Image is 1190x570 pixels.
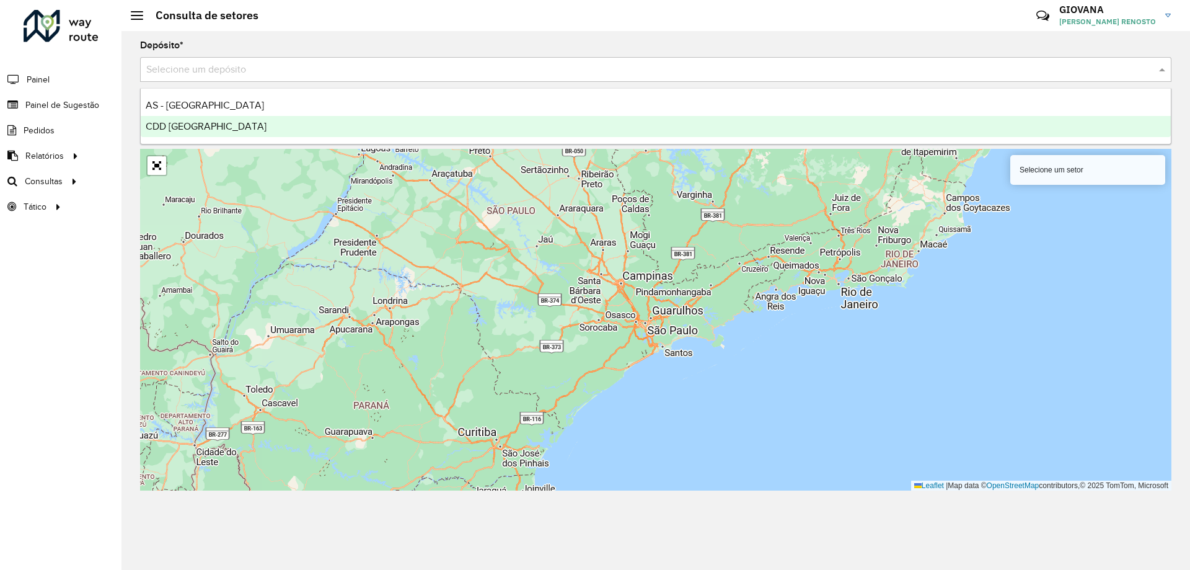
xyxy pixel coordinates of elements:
[148,156,166,175] a: Abrir mapa em tela cheia
[25,175,63,188] span: Consultas
[140,88,1171,145] ng-dropdown-panel: Options list
[24,200,46,213] span: Tático
[143,9,258,22] h2: Consulta de setores
[946,481,948,490] span: |
[146,100,264,110] span: AS - [GEOGRAPHIC_DATA]
[25,99,99,112] span: Painel de Sugestão
[1059,4,1156,16] h3: GIOVANA
[24,124,55,137] span: Pedidos
[27,73,50,86] span: Painel
[146,121,267,131] span: CDD [GEOGRAPHIC_DATA]
[987,481,1039,490] a: OpenStreetMap
[914,481,944,490] a: Leaflet
[25,149,64,163] span: Relatórios
[1059,16,1156,27] span: [PERSON_NAME] RENOSTO
[1010,155,1165,185] div: Selecione um setor
[140,38,183,53] label: Depósito
[911,481,1171,491] div: Map data © contributors,© 2025 TomTom, Microsoft
[1029,2,1056,29] a: Contato Rápido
